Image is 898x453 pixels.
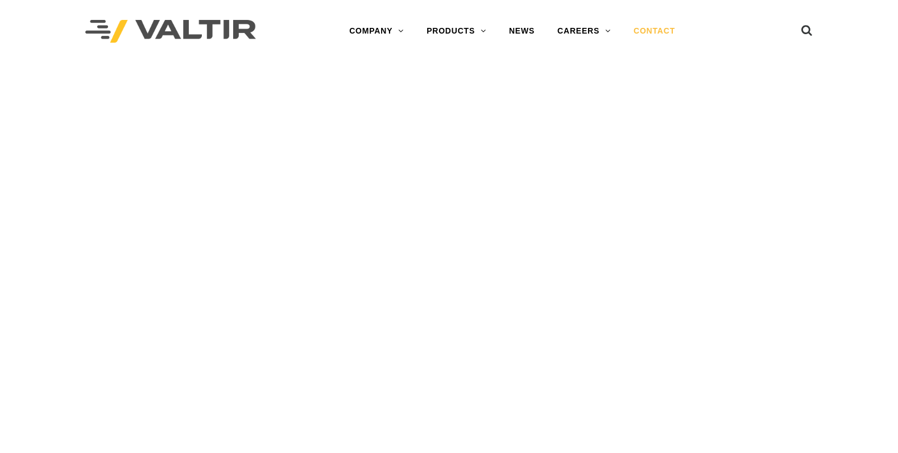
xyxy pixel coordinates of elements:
a: COMPANY [338,20,415,43]
img: Valtir [85,20,256,43]
a: PRODUCTS [415,20,498,43]
a: CONTACT [622,20,686,43]
a: CAREERS [546,20,622,43]
a: NEWS [498,20,546,43]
